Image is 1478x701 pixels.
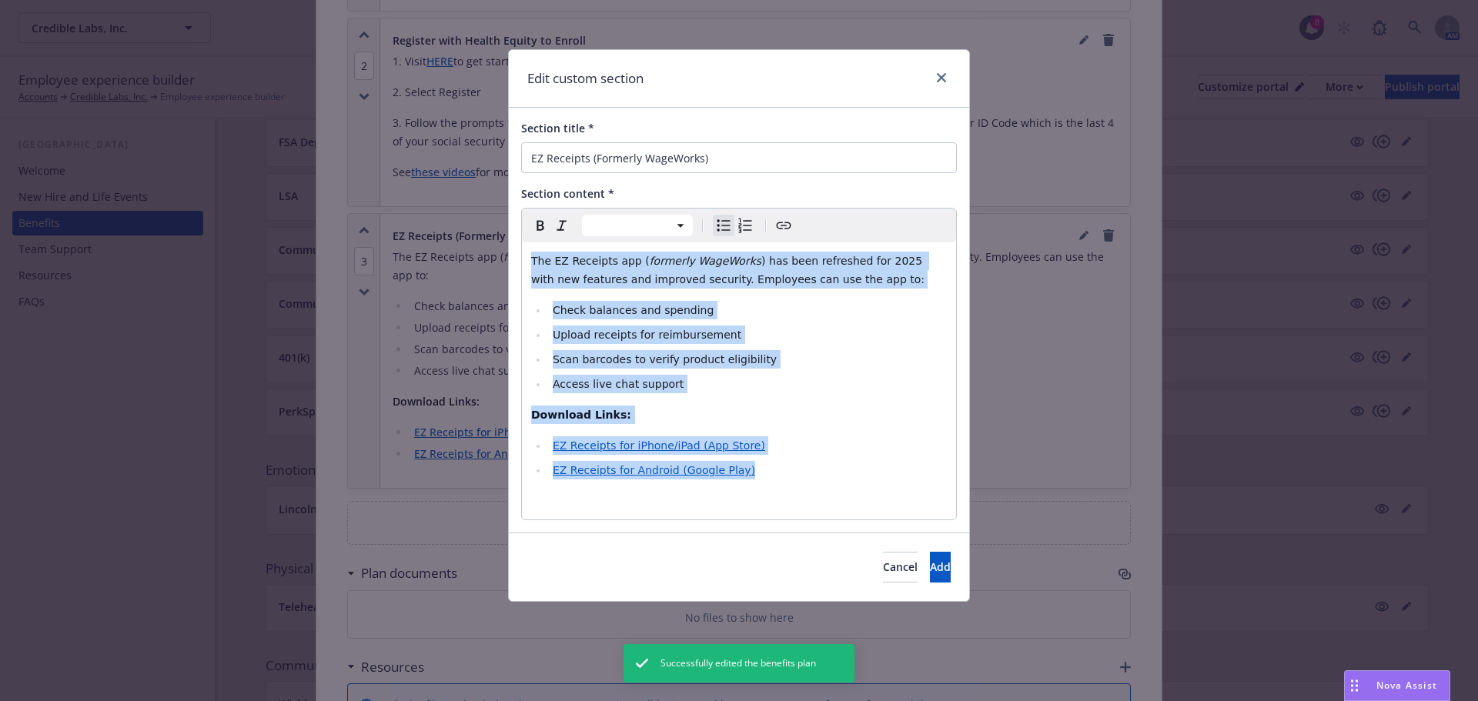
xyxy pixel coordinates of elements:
[553,378,684,390] span: Access live chat support
[932,68,951,87] a: close
[930,559,951,574] span: Add
[1345,671,1364,700] div: Drag to move
[527,68,644,88] h1: Edit custom section
[531,255,650,267] span: The EZ Receipts app (
[660,656,816,670] span: Successfully edited the benefits plan
[713,215,734,236] button: Bulleted list
[1376,679,1437,692] span: Nova Assist
[883,559,918,574] span: Cancel
[522,242,956,519] div: editable markdown
[531,409,631,421] strong: Download Links:
[734,215,756,236] button: Numbered list
[930,552,951,582] button: Add
[650,255,761,267] em: formerly WageWorks
[521,186,614,201] span: Section content *
[553,329,741,341] span: Upload receipts for reimbursement
[521,121,594,135] span: Section title *
[530,215,551,236] button: Bold
[553,439,765,452] a: EZ Receipts for iPhone/iPad (App Store)
[1344,670,1450,701] button: Nova Assist
[713,215,756,236] div: toggle group
[551,215,573,236] button: Italic
[553,353,777,366] span: Scan barcodes to verify product eligibility
[582,215,693,236] button: Block type
[773,215,794,236] button: Create link
[883,552,918,582] button: Cancel
[553,464,755,476] a: EZ Receipts for Android (Google Play)
[553,304,714,316] span: Check balances and spending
